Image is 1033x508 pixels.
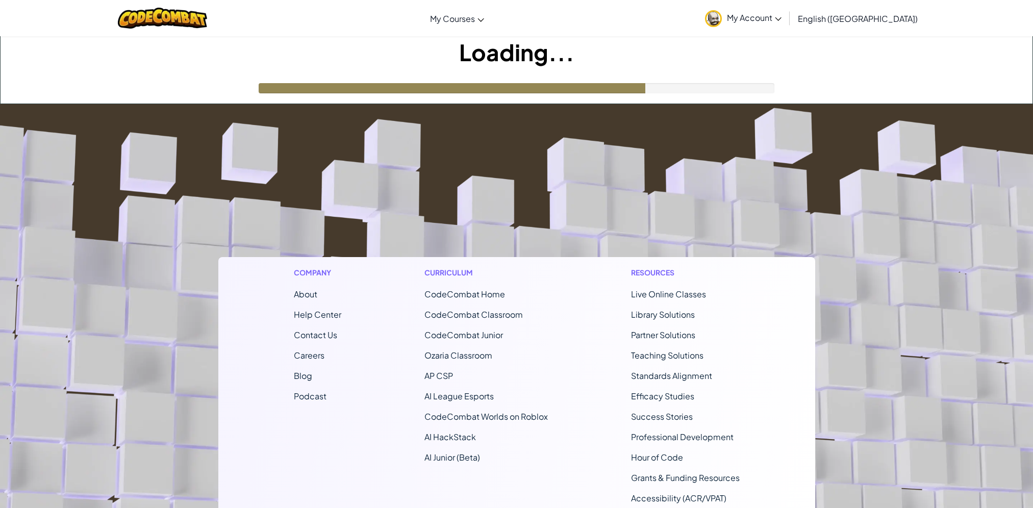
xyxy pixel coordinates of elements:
[631,329,695,340] a: Partner Solutions
[424,370,453,381] a: AP CSP
[424,329,503,340] a: CodeCombat Junior
[631,452,683,463] a: Hour of Code
[425,5,489,32] a: My Courses
[424,309,523,320] a: CodeCombat Classroom
[631,493,726,503] a: Accessibility (ACR/VPAT)
[294,350,324,361] a: Careers
[793,5,923,32] a: English ([GEOGRAPHIC_DATA])
[424,267,548,278] h1: Curriculum
[118,8,207,29] img: CodeCombat logo
[631,309,695,320] a: Library Solutions
[424,289,505,299] span: CodeCombat Home
[631,411,693,422] a: Success Stories
[798,13,918,24] span: English ([GEOGRAPHIC_DATA])
[294,289,317,299] a: About
[727,12,782,23] span: My Account
[424,431,476,442] a: AI HackStack
[294,309,341,320] a: Help Center
[424,350,492,361] a: Ozaria Classroom
[631,391,694,401] a: Efficacy Studies
[705,10,722,27] img: avatar
[700,2,787,34] a: My Account
[294,370,312,381] a: Blog
[424,452,480,463] a: AI Junior (Beta)
[294,267,341,278] h1: Company
[631,350,703,361] a: Teaching Solutions
[424,391,494,401] a: AI League Esports
[631,289,706,299] a: Live Online Classes
[294,391,326,401] a: Podcast
[631,431,734,442] a: Professional Development
[1,36,1032,68] h1: Loading...
[631,472,740,483] a: Grants & Funding Resources
[430,13,475,24] span: My Courses
[424,411,548,422] a: CodeCombat Worlds on Roblox
[631,267,740,278] h1: Resources
[631,370,712,381] a: Standards Alignment
[294,329,337,340] span: Contact Us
